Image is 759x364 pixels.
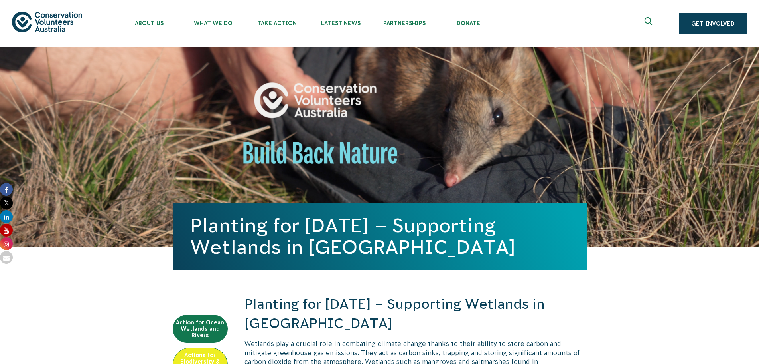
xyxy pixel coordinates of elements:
span: Latest News [309,20,373,26]
span: About Us [117,20,181,26]
a: Get Involved [679,13,747,34]
span: What We Do [181,20,245,26]
h1: Planting for [DATE] – Supporting Wetlands in [GEOGRAPHIC_DATA] [190,215,569,258]
span: Donate [436,20,500,26]
img: logo.svg [12,12,82,32]
a: Action for Ocean Wetlands and Rivers [173,315,228,343]
span: Partnerships [373,20,436,26]
h2: Planting for [DATE] – Supporting Wetlands in [GEOGRAPHIC_DATA] [244,295,587,333]
button: Expand search box Close search box [640,14,659,33]
span: Take Action [245,20,309,26]
span: Expand search box [645,17,655,30]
